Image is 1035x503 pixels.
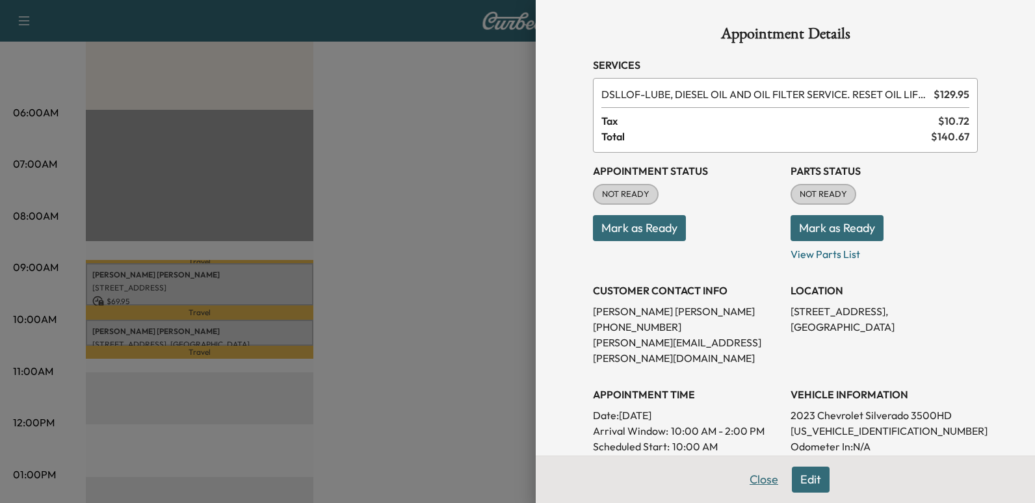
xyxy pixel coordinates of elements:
[593,335,780,366] p: [PERSON_NAME][EMAIL_ADDRESS][PERSON_NAME][DOMAIN_NAME]
[931,129,969,144] span: $ 140.67
[601,129,931,144] span: Total
[791,423,978,439] p: [US_VEHICLE_IDENTIFICATION_NUMBER]
[791,387,978,402] h3: VEHICLE INFORMATION
[741,467,787,493] button: Close
[593,303,780,319] p: [PERSON_NAME] [PERSON_NAME]
[791,215,884,241] button: Mark as Ready
[601,113,938,129] span: Tax
[593,57,978,73] h3: Services
[672,439,718,454] p: 10:00 AM
[792,467,830,493] button: Edit
[791,241,978,262] p: View Parts List
[791,454,978,470] p: Odometer Out: N/A
[594,188,657,201] span: NOT READY
[593,215,686,241] button: Mark as Ready
[666,454,710,470] p: 10:30 AM
[593,283,780,298] h3: CUSTOMER CONTACT INFO
[593,439,670,454] p: Scheduled Start:
[791,303,978,335] p: [STREET_ADDRESS], [GEOGRAPHIC_DATA]
[593,319,780,335] p: [PHONE_NUMBER]
[791,407,978,423] p: 2023 Chevrolet Silverado 3500HD
[601,86,928,102] span: LUBE, DIESEL OIL AND OIL FILTER SERVICE. RESET OIL LIFE MONITOR. HAZARDOUS WASTE FEE WILL BE APPL...
[593,454,663,470] p: Scheduled End:
[593,407,780,423] p: Date: [DATE]
[593,387,780,402] h3: APPOINTMENT TIME
[671,423,765,439] span: 10:00 AM - 2:00 PM
[938,113,969,129] span: $ 10.72
[791,283,978,298] h3: LOCATION
[593,423,780,439] p: Arrival Window:
[593,163,780,179] h3: Appointment Status
[791,439,978,454] p: Odometer In: N/A
[792,188,855,201] span: NOT READY
[934,86,969,102] span: $ 129.95
[791,163,978,179] h3: Parts Status
[593,26,978,47] h1: Appointment Details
